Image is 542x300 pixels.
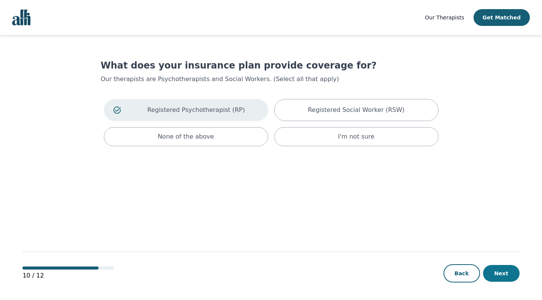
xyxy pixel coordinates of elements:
button: Next [483,265,520,282]
p: Registered Psychotherapist (RP) [134,105,259,115]
h1: What does your insurance plan provide coverage for? [101,59,442,72]
button: Get Matched [474,9,530,26]
p: 10 / 12 [22,271,114,280]
p: Our therapists are Psychotherapists and Social Workers. (Select all that apply) [101,75,442,84]
button: Back [443,264,480,282]
p: Registered Social Worker (RSW) [308,105,404,115]
span: Our Therapists [425,14,464,21]
img: alli logo [12,10,30,26]
a: Our Therapists [425,13,464,22]
p: I'm not sure [338,132,375,141]
p: None of the above [158,132,214,141]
